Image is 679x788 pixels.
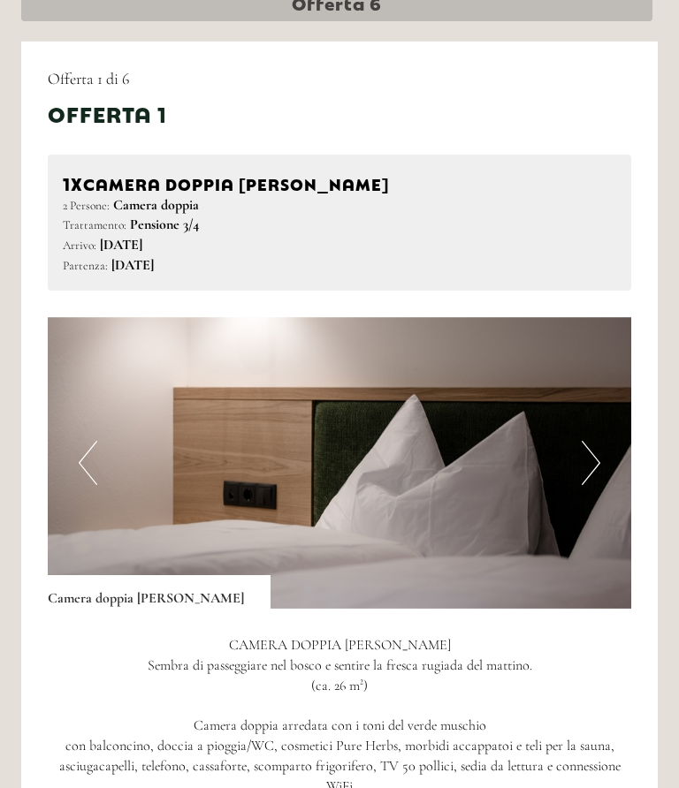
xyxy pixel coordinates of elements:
[63,259,108,274] small: Partenza:
[63,170,83,195] b: 1x
[63,239,96,254] small: Arrivo:
[48,99,167,129] div: Offerta 1
[113,197,199,215] b: Camera doppia
[27,51,236,65] div: [GEOGRAPHIC_DATA]
[48,576,271,610] div: Camera doppia [PERSON_NAME]
[48,318,631,610] img: image
[582,442,600,486] button: Next
[13,48,245,102] div: Buon giorno, come possiamo aiutarla?
[63,170,616,196] div: Camera doppia [PERSON_NAME]
[79,442,97,486] button: Previous
[63,218,126,233] small: Trattamento:
[130,216,199,234] b: Pensione 3/4
[242,13,341,43] div: mercoledì
[27,86,236,98] small: 13:54
[48,70,129,89] span: Offerta 1 di 6
[479,458,584,496] button: Invia
[63,199,110,214] small: 2 Persone:
[100,237,142,254] b: [DATE]
[111,257,154,275] b: [DATE]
